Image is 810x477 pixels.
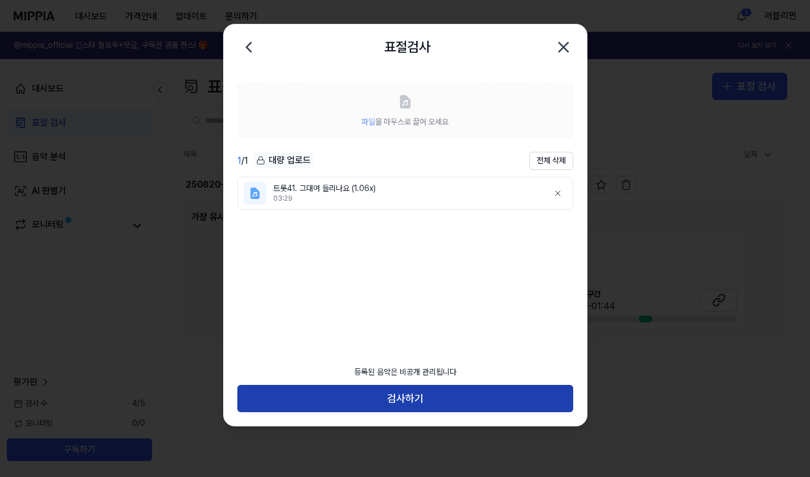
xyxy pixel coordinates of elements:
[237,155,241,166] span: 1
[273,183,540,194] div: 트롯41. 그대여 들리나요 (1.06x)
[253,152,314,168] div: 대량 업로드
[237,385,573,412] button: 검사하기
[361,117,449,126] span: 을 마우스로 끌어 오세요
[361,117,375,126] span: 파일
[253,152,314,169] button: 대량 업로드
[273,194,540,204] div: 03:29
[529,152,573,170] button: 전체 삭제
[237,154,248,168] div: / 1
[384,36,431,58] h2: 표절검사
[347,360,463,385] div: 등록된 음악은 비공개 관리됩니다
